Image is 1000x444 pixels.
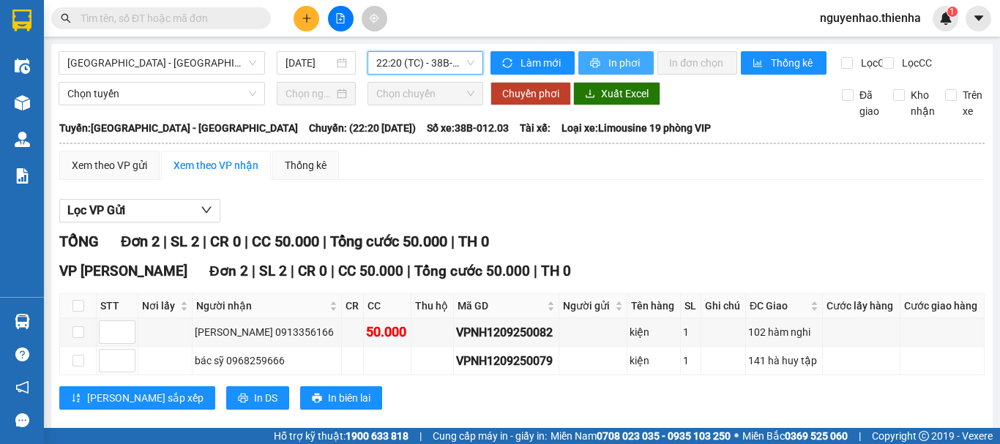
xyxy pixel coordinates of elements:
[627,294,681,318] th: Tên hàng
[171,233,199,250] span: SL 2
[454,318,559,347] td: VPNH1209250082
[411,294,454,318] th: Thu hộ
[578,51,654,75] button: printerIn phơi
[67,201,125,219] span: Lọc VP Gửi
[15,347,29,361] span: question-circle
[330,233,447,250] span: Tổng cước 50.000
[12,10,31,31] img: logo-vxr
[245,233,248,250] span: |
[59,199,220,222] button: Lọc VP Gửi
[748,324,820,340] div: 102 hàm nghi
[335,13,346,23] span: file-add
[414,263,530,279] span: Tổng cước 50.000
[362,6,387,31] button: aim
[597,430,731,442] strong: 0708 023 035 - 0935 103 250
[254,390,277,406] span: In DS
[209,263,248,279] span: Đơn 2
[947,7,958,17] sup: 1
[854,87,885,119] span: Đã giao
[15,168,30,184] img: solution-icon
[203,233,206,250] span: |
[210,233,241,250] span: CR 0
[195,324,339,340] div: [PERSON_NAME] 0913356166
[298,263,327,279] span: CR 0
[454,347,559,375] td: VPNH1209250079
[520,55,563,71] span: Làm mới
[630,353,678,369] div: kiện
[601,86,649,102] span: Xuất Excel
[59,233,99,250] span: TỔNG
[328,390,370,406] span: In biên lai
[97,294,138,318] th: STT
[67,52,256,74] span: Hà Nội - Hà Tĩnh
[683,324,698,340] div: 1
[534,263,537,279] span: |
[855,55,893,71] span: Lọc CR
[585,89,595,100] span: download
[15,132,30,147] img: warehouse-icon
[456,323,556,342] div: VPNH1209250082
[312,393,322,405] span: printer
[905,87,941,119] span: Kho nhận
[808,9,933,27] span: nguyenhao.thienha
[163,233,167,250] span: |
[771,55,815,71] span: Thống kê
[742,428,848,444] span: Miền Bắc
[734,433,739,439] span: ⚪️
[274,428,408,444] span: Hỗ trợ kỹ thuật:
[433,428,547,444] span: Cung cấp máy in - giấy in:
[561,120,711,136] span: Loại xe: Limousine 19 phòng VIP
[458,233,489,250] span: TH 0
[71,393,81,405] span: sort-ascending
[15,413,29,427] span: message
[683,353,698,369] div: 1
[919,431,929,441] span: copyright
[302,13,312,23] span: plus
[949,7,955,17] span: 1
[451,233,455,250] span: |
[753,58,765,69] span: bar-chart
[785,430,848,442] strong: 0369 525 060
[328,6,354,31] button: file-add
[173,157,258,173] div: Xem theo VP nhận
[238,393,248,405] span: printer
[201,204,212,216] span: down
[67,83,256,105] span: Chọn tuyến
[285,157,327,173] div: Thống kê
[142,298,177,314] span: Nơi lấy
[259,263,287,279] span: SL 2
[630,324,678,340] div: kiện
[364,294,411,318] th: CC
[419,428,422,444] span: |
[15,59,30,74] img: warehouse-icon
[59,263,187,279] span: VP [PERSON_NAME]
[61,13,71,23] span: search
[551,428,731,444] span: Miền Nam
[369,13,379,23] span: aim
[748,353,820,369] div: 141 hà huy tập
[226,386,289,410] button: printerIn DS
[563,298,612,314] span: Người gửi
[294,6,319,31] button: plus
[750,298,807,314] span: ĐC Giao
[701,294,746,318] th: Ghi chú
[456,352,556,370] div: VPNH1209250079
[490,51,575,75] button: syncLàm mới
[502,58,515,69] span: sync
[72,157,147,173] div: Xem theo VP gửi
[366,322,408,342] div: 50.000
[342,294,364,318] th: CR
[196,298,327,314] span: Người nhận
[346,430,408,442] strong: 1900 633 818
[541,263,571,279] span: TH 0
[376,83,474,105] span: Chọn chuyến
[252,263,255,279] span: |
[407,263,411,279] span: |
[331,263,335,279] span: |
[859,428,861,444] span: |
[59,386,215,410] button: sort-ascending[PERSON_NAME] sắp xếp
[741,51,827,75] button: bar-chartThống kê
[520,120,551,136] span: Tài xế:
[681,294,701,318] th: SL
[376,52,474,74] span: 22:20 (TC) - 38B-012.03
